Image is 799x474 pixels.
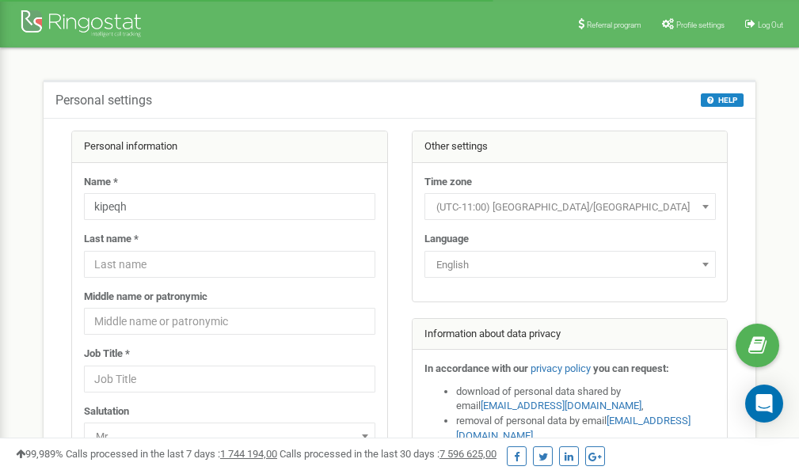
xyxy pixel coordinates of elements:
span: (UTC-11:00) Pacific/Midway [424,193,716,220]
input: Middle name or patronymic [84,308,375,335]
u: 1 744 194,00 [220,448,277,460]
strong: In accordance with our [424,362,528,374]
span: Log Out [758,21,783,29]
strong: you can request: [593,362,669,374]
span: 99,989% [16,448,63,460]
li: download of personal data shared by email , [456,385,716,414]
div: Information about data privacy [413,319,728,351]
button: HELP [701,93,744,107]
div: Personal information [72,131,387,163]
a: [EMAIL_ADDRESS][DOMAIN_NAME] [481,400,641,411]
u: 7 596 625,00 [439,448,497,460]
input: Job Title [84,366,375,392]
div: Open Intercom Messenger [745,385,783,423]
span: English [424,251,716,278]
span: Mr. [89,426,370,448]
label: Language [424,232,469,247]
span: Referral program [587,21,641,29]
div: Other settings [413,131,728,163]
a: privacy policy [531,362,591,374]
label: Name * [84,175,118,190]
label: Salutation [84,404,129,419]
span: Calls processed in the last 7 days : [66,448,277,460]
input: Last name [84,251,375,278]
input: Name [84,193,375,220]
label: Job Title * [84,347,130,362]
span: Mr. [84,423,375,449]
h5: Personal settings [55,93,152,108]
label: Time zone [424,175,472,190]
li: removal of personal data by email , [456,414,716,443]
label: Middle name or patronymic [84,290,207,305]
label: Last name * [84,232,139,247]
span: (UTC-11:00) Pacific/Midway [430,196,710,218]
span: Profile settings [676,21,725,29]
span: Calls processed in the last 30 days : [280,448,497,460]
span: English [430,254,710,276]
